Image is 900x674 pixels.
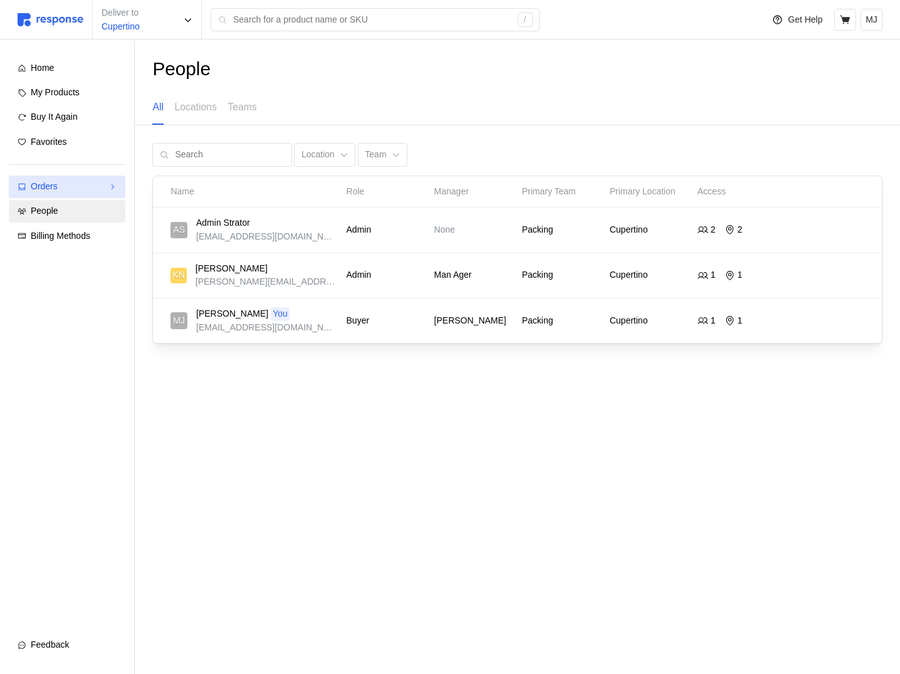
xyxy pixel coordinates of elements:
[866,13,877,27] p: MJ
[738,314,743,328] p: 1
[31,137,67,147] span: Favorites
[522,314,601,328] p: Packing
[31,640,69,650] span: Feedback
[9,57,125,80] a: Home
[9,82,125,104] a: My Products
[196,275,338,289] p: [PERSON_NAME][EMAIL_ADDRESS][DOMAIN_NAME]
[434,185,469,199] p: Manager
[9,200,125,223] a: People
[518,13,533,28] div: /
[294,143,355,167] button: Location
[102,6,140,20] p: Deliver to
[18,13,83,26] img: svg%3e
[31,231,90,241] span: Billing Methods
[196,321,338,335] p: [EMAIL_ADDRESS][DOMAIN_NAME]
[152,99,164,115] p: All
[765,8,830,32] button: Get Help
[358,143,407,167] button: Team
[173,314,185,328] p: MJ
[9,131,125,154] a: Favorites
[196,230,338,244] p: [EMAIL_ADDRESS][DOMAIN_NAME]
[365,148,386,162] p: Team
[522,268,601,282] p: Packing
[196,216,250,230] p: Admin Strator
[31,87,80,97] span: My Products
[196,307,268,321] p: [PERSON_NAME]
[31,63,54,73] span: Home
[522,223,601,237] p: Packing
[861,9,882,31] button: MJ
[9,106,125,129] a: Buy It Again
[9,225,125,248] a: Billing Methods
[9,176,125,198] a: Orders
[228,99,256,115] p: Teams
[610,314,689,328] p: Cupertino
[434,268,513,282] p: Man Ager
[31,180,103,194] div: Orders
[711,223,716,237] p: 2
[698,185,726,199] p: Access
[711,314,716,328] p: 1
[738,223,743,237] p: 2
[31,206,58,216] span: People
[522,185,576,199] p: Primary Team
[347,185,365,199] p: Role
[31,112,78,122] span: Buy It Again
[196,262,268,276] p: [PERSON_NAME]
[9,634,125,656] button: Feedback
[610,223,689,237] p: Cupertino
[738,268,743,282] p: 1
[434,314,513,328] p: [PERSON_NAME]
[174,99,216,115] p: Locations
[610,185,676,199] p: Primary Location
[152,57,211,82] h1: People
[347,223,426,237] p: Admin
[788,13,822,27] p: Get Help
[175,144,285,166] input: Search
[347,268,426,282] p: Admin
[610,268,689,282] p: Cupertino
[170,185,194,199] p: Name
[102,20,140,34] p: Cupertino
[233,9,511,31] input: Search for a product name or SKU
[347,314,426,328] p: Buyer
[172,268,184,282] p: KN
[273,307,288,321] p: You
[301,148,335,162] p: Location
[434,223,513,237] p: None
[173,223,185,237] p: AS
[711,268,716,282] p: 1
